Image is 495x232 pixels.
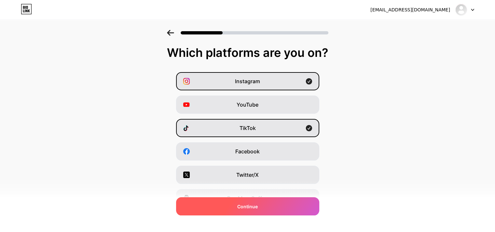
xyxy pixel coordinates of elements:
span: Snapchat [236,218,259,226]
span: Twitter/X [236,171,259,179]
img: spesial_gold [455,4,467,16]
span: YouTube [237,101,258,109]
span: Instagram [235,77,260,85]
span: Facebook [235,148,260,155]
div: Which platforms are you on? [7,46,488,59]
span: Continue [237,203,258,210]
div: [EMAIL_ADDRESS][DOMAIN_NAME] [370,6,450,13]
span: Buy Me a Coffee [227,194,268,202]
span: TikTok [240,124,256,132]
